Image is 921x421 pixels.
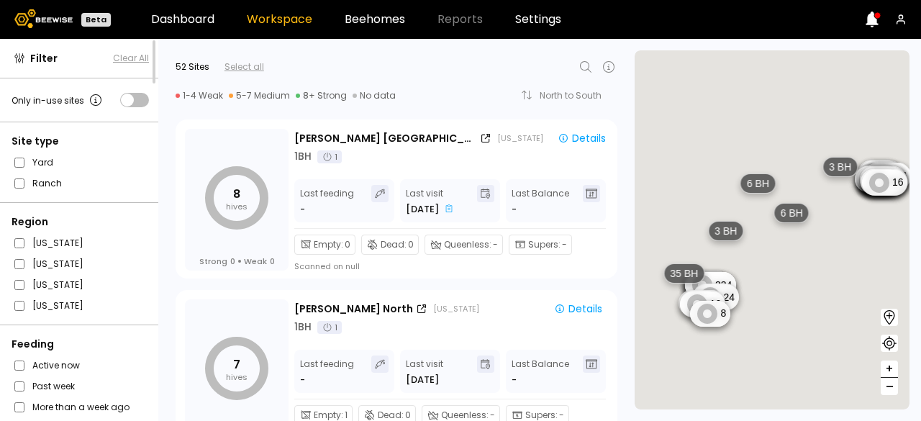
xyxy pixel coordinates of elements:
[233,356,240,373] tspan: 7
[314,238,343,251] span: Empty :
[861,164,902,190] div: 8
[444,238,491,251] span: Queenless :
[860,160,900,186] div: 6
[861,168,907,194] div: 16
[554,304,602,314] div: Details
[224,60,264,73] div: Select all
[32,256,83,271] label: [US_STATE]
[406,356,443,387] div: Last visit
[81,13,111,27] div: Beta
[512,356,569,387] div: Last Balance
[32,379,75,394] label: Past week
[406,202,439,217] span: [DATE]
[300,202,307,217] div: -
[497,132,543,144] div: [US_STATE]
[14,9,73,28] img: Beewise logo
[861,166,907,191] div: 16
[300,185,354,217] div: Last feeding
[345,14,405,25] a: Beehomes
[151,14,214,25] a: Dashboard
[433,303,479,314] div: [US_STATE]
[408,238,414,251] span: 0
[12,214,149,230] div: Region
[32,277,83,292] label: [US_STATE]
[32,399,130,415] label: More than a week ago
[353,90,396,101] div: No data
[233,186,240,202] tspan: 8
[30,51,58,66] span: Filter
[865,163,905,189] div: 8
[747,176,769,189] span: 6 BH
[176,90,223,101] div: 1-4 Weak
[781,206,803,219] span: 6 BH
[294,261,360,272] div: Scanned on null
[230,256,235,266] span: 0
[866,163,912,189] div: 16
[881,378,898,395] button: –
[548,299,608,318] button: Details
[317,150,342,163] div: 1
[176,60,209,73] div: 52 Sites
[885,360,894,378] span: +
[512,202,517,217] span: -
[859,159,899,185] div: 8
[670,266,698,279] span: 35 BH
[406,373,439,387] span: [DATE]
[12,134,149,149] div: Site type
[226,201,248,212] tspan: hives
[512,185,569,217] div: Last Balance
[886,378,894,396] span: –
[317,321,342,334] div: 1
[685,272,736,298] div: 334
[32,176,62,191] label: Ranch
[437,14,483,25] span: Reports
[294,149,312,164] div: 1 BH
[690,300,730,326] div: 8
[512,373,517,387] span: -
[294,320,312,335] div: 1 BH
[540,91,612,100] div: North to South
[865,161,905,187] div: 7
[32,235,83,250] label: [US_STATE]
[861,168,907,194] div: 16
[345,238,350,251] span: 0
[680,291,726,317] div: 16
[829,160,851,173] span: 3 BH
[226,371,248,383] tspan: hives
[247,14,312,25] a: Workspace
[862,169,908,195] div: 16
[270,256,275,266] span: 0
[562,238,567,251] span: -
[294,131,477,146] div: [PERSON_NAME] [GEOGRAPHIC_DATA]
[865,163,905,189] div: 8
[300,373,307,387] div: -
[679,289,725,315] div: 16
[684,271,730,296] div: 48
[528,238,561,251] span: Supers :
[515,14,561,25] a: Settings
[300,356,354,387] div: Last feeding
[294,302,413,317] div: [PERSON_NAME] North
[714,224,737,237] span: 3 BH
[861,168,901,194] div: 8
[12,337,149,352] div: Feeding
[881,361,898,378] button: +
[12,91,104,109] div: Only in-use sites
[493,238,498,251] span: -
[406,185,456,217] div: Last visit
[32,298,83,313] label: [US_STATE]
[558,133,606,143] div: Details
[552,129,612,148] button: Details
[229,90,290,101] div: 5-7 Medium
[381,238,407,251] span: Dead :
[860,166,906,192] div: 24
[296,90,347,101] div: 8+ Strong
[32,155,53,170] label: Yard
[199,256,275,266] div: Strong Weak
[32,358,80,373] label: Active now
[113,52,149,65] button: Clear All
